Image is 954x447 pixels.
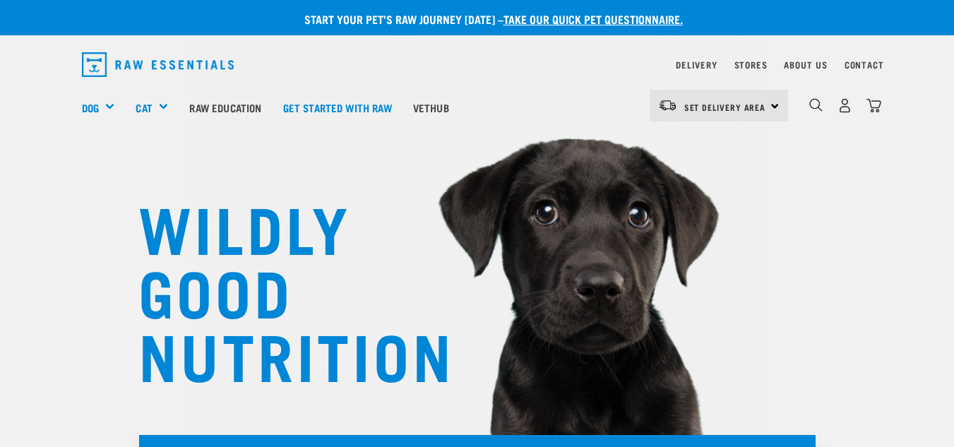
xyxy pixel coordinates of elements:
a: About Us [784,62,827,67]
img: user.png [837,98,852,113]
a: Dog [82,100,99,116]
span: Set Delivery Area [684,105,766,109]
h1: WILDLY GOOD NUTRITION [138,194,421,385]
img: home-icon@2x.png [866,98,881,113]
a: Delivery [676,62,717,67]
a: Contact [845,62,884,67]
a: Stores [734,62,768,67]
img: van-moving.png [658,99,677,112]
nav: dropdown navigation [71,47,884,83]
a: Cat [136,100,152,116]
a: Get started with Raw [273,79,403,136]
img: Raw Essentials Logo [82,52,234,77]
img: home-icon-1@2x.png [809,98,823,112]
a: Raw Education [179,79,272,136]
a: Vethub [403,79,460,136]
a: take our quick pet questionnaire. [503,16,683,22]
